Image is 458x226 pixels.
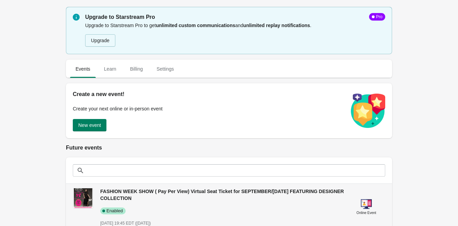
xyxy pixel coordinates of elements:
b: unlimited custom communications [156,23,235,28]
b: unlimited replay notifications [243,23,310,28]
span: Upgrade to Starstream Pro [85,13,155,21]
span: Events [70,63,96,75]
div: Online Event [356,210,376,216]
button: New event [73,119,106,131]
p: Create your next online or in-person event [73,105,344,112]
div: Upgrade to Starstream Pro to get and . [85,21,385,47]
h2: Future events [66,144,392,152]
span: Learn [99,63,122,75]
span: Billing [125,63,148,75]
h2: Create a new event! [73,90,344,98]
span: Settings [151,63,180,75]
button: Upgrade [85,34,115,47]
span: New event [78,122,101,128]
img: FASHION WEEK SHOW ( Pay Per View) Virtual Seat Ticket for SEPTEMBER/OCTOBER 2025 FEATURING DESIGN... [74,188,92,208]
span: [DATE] 19:45 EDT ([DATE]) [100,221,151,226]
span: FASHION WEEK SHOW ( Pay Per View) Virtual Seat Ticket for SEPTEMBER/[DATE] FEATURING DESIGNER COL... [100,189,344,201]
img: online-event-5d64391802a09ceff1f8b055f10f5880.png [361,199,372,210]
div: Pro [375,14,382,20]
span: Enabled [106,208,123,214]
